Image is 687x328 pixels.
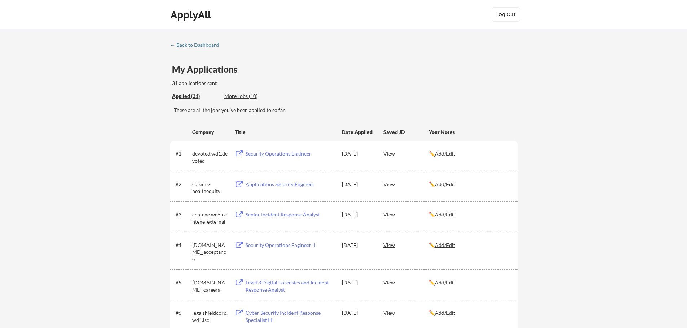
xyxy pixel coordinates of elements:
div: These are all the jobs you've been applied to so far. [172,93,219,100]
div: Your Notes [429,129,511,136]
button: Log Out [492,7,520,22]
div: 31 applications sent [172,80,312,87]
div: [DATE] [342,279,374,286]
div: View [383,147,429,160]
div: View [383,208,429,221]
div: Security Operations Engineer [246,150,335,157]
div: ✏️ [429,242,511,249]
div: #4 [176,242,190,249]
div: Date Applied [342,129,374,136]
div: #3 [176,211,190,218]
div: Title [235,129,335,136]
div: Level 3 Digital Forensics and Incident Response Analyst [246,279,335,293]
div: Senior Incident Response Analyst [246,211,335,218]
u: Add/Edit [435,150,455,157]
div: My Applications [172,65,243,74]
div: View [383,238,429,251]
div: centene.wd5.centene_external [192,211,228,225]
div: #5 [176,279,190,286]
a: ← Back to Dashboard [170,42,224,49]
div: #1 [176,150,190,157]
div: ✏️ [429,181,511,188]
div: ✏️ [429,309,511,316]
div: Saved JD [383,125,429,138]
div: These are job applications we think you'd be a good fit for, but couldn't apply you to automatica... [224,93,277,100]
u: Add/Edit [435,310,455,316]
div: legalshieldcorp.wd1.lsc [192,309,228,323]
div: ✏️ [429,279,511,286]
div: Applied (31) [172,93,219,100]
div: More Jobs (10) [224,93,277,100]
u: Add/Edit [435,279,455,286]
div: ← Back to Dashboard [170,42,224,48]
div: [DATE] [342,181,374,188]
div: Security Operations Engineer II [246,242,335,249]
div: #2 [176,181,190,188]
div: [DATE] [342,242,374,249]
div: ApplyAll [171,9,213,21]
div: [DATE] [342,211,374,218]
div: [DOMAIN_NAME]_acceptance [192,242,228,263]
u: Add/Edit [435,181,455,187]
div: Cyber Security Incident Response Specialist III [246,309,335,323]
div: Applications Security Engineer [246,181,335,188]
div: ✏️ [429,211,511,218]
div: ✏️ [429,150,511,157]
div: View [383,178,429,190]
div: careers-healthequity [192,181,228,195]
u: Add/Edit [435,242,455,248]
div: Company [192,129,228,136]
div: These are all the jobs you've been applied to so far. [174,107,518,114]
div: [DATE] [342,150,374,157]
div: devoted.wd1.devoted [192,150,228,164]
div: View [383,306,429,319]
u: Add/Edit [435,211,455,217]
div: [DOMAIN_NAME]_careers [192,279,228,293]
div: #6 [176,309,190,316]
div: [DATE] [342,309,374,316]
div: View [383,276,429,289]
